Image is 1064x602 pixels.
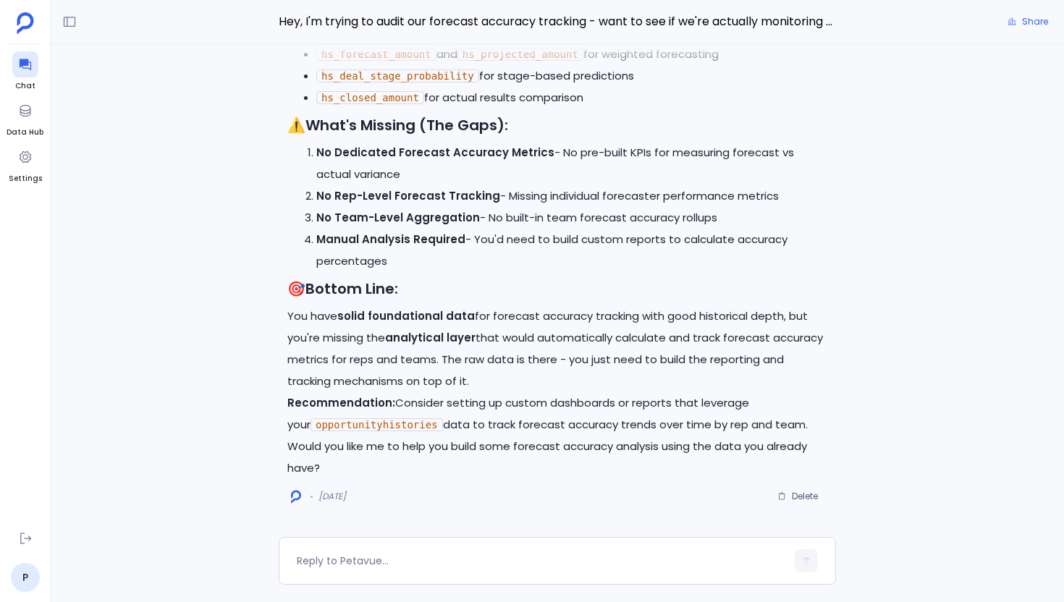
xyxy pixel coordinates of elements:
[7,127,43,138] span: Data Hub
[768,486,827,507] button: Delete
[12,51,38,92] a: Chat
[792,491,818,502] span: Delete
[316,65,827,87] li: for stage-based predictions
[7,98,43,138] a: Data Hub
[316,145,554,160] strong: No Dedicated Forecast Accuracy Metrics
[316,232,465,247] strong: Manual Analysis Required
[12,80,38,92] span: Chat
[316,87,827,109] li: for actual results comparison
[287,395,395,410] strong: Recommendation:
[287,278,827,300] h3: 🎯
[291,490,301,504] img: logo
[287,436,827,479] p: Would you like me to help you build some forecast accuracy analysis using the data you already have?
[1022,16,1048,27] span: Share
[316,188,500,203] strong: No Rep-Level Forecast Tracking
[316,229,827,272] li: - You'd need to build custom reports to calculate accuracy percentages
[316,142,827,185] li: - No pre-built KPIs for measuring forecast vs actual variance
[305,115,508,135] strong: What's Missing (The Gaps):
[316,185,827,207] li: - Missing individual forecaster performance metrics
[287,305,827,392] p: You have for forecast accuracy tracking with good historical depth, but you're missing the that w...
[287,114,827,136] h3: ⚠️
[316,91,424,104] code: hs_closed_amount
[337,308,475,323] strong: solid foundational data
[305,279,398,299] strong: Bottom Line:
[11,563,40,592] a: P
[999,12,1057,32] button: Share
[311,418,443,431] code: opportunityhistories
[316,69,479,82] code: hs_deal_stage_probability
[279,12,836,31] span: Hey, I'm trying to audit our forecast accuracy tracking - want to see if we're actually monitorin...
[385,330,476,345] strong: analytical layer
[316,207,827,229] li: - No built-in team forecast accuracy rollups
[318,491,346,502] span: [DATE]
[287,392,827,436] p: Consider setting up custom dashboards or reports that leverage your data to track forecast accura...
[9,144,42,185] a: Settings
[316,210,480,225] strong: No Team-Level Aggregation
[17,12,34,34] img: petavue logo
[9,173,42,185] span: Settings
